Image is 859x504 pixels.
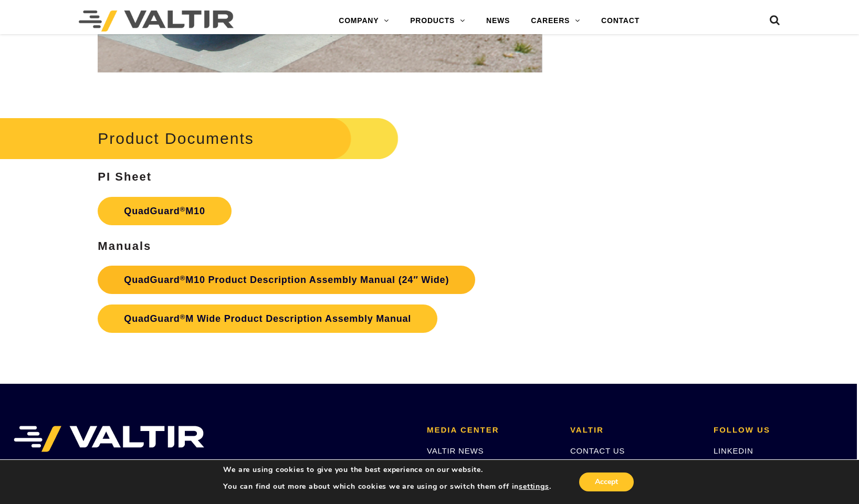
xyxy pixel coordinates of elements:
[519,482,549,491] button: settings
[427,426,554,435] h2: MEDIA CENTER
[98,170,152,183] strong: PI Sheet
[180,313,186,321] sup: ®
[223,465,551,475] p: We are using cookies to give you the best experience on our website.
[579,472,634,491] button: Accept
[520,10,591,31] a: CAREERS
[328,10,400,31] a: COMPANY
[591,10,650,31] a: CONTACT
[98,239,151,253] strong: Manuals
[714,426,841,435] h2: FOLLOW US
[98,304,437,333] a: QuadGuard®M Wide Product Description Assembly Manual
[14,426,204,452] img: VALTIR
[714,446,753,455] a: LINKEDIN
[180,205,186,213] sup: ®
[79,10,234,31] img: Valtir
[570,446,625,455] a: CONTACT US
[400,10,476,31] a: PRODUCTS
[98,266,475,294] a: QuadGuard®M10 Product Description Assembly Manual (24″ Wide)
[476,10,520,31] a: NEWS
[427,446,484,455] a: VALTIR NEWS
[570,426,698,435] h2: VALTIR
[98,197,231,225] a: QuadGuard®M10
[223,482,551,491] p: You can find out more about which cookies we are using or switch them off in .
[180,274,186,282] sup: ®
